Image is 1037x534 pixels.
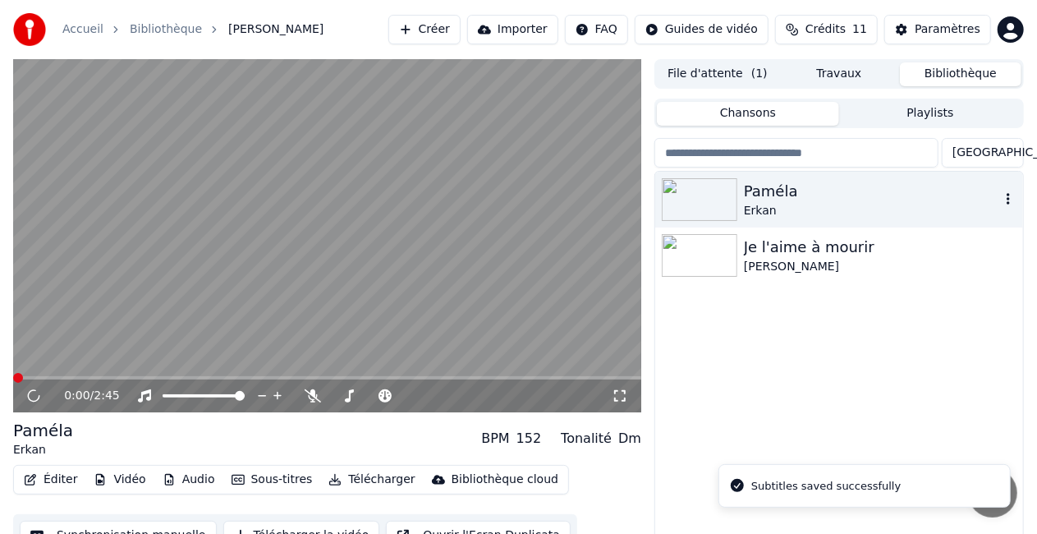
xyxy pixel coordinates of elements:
button: Playlists [839,102,1021,126]
div: Bibliothèque cloud [452,472,558,488]
div: BPM [481,429,509,449]
span: Crédits [805,21,846,38]
div: Je l'aime à mourir [744,236,1016,259]
div: Subtitles saved successfully [751,478,901,495]
div: Dm [618,429,641,449]
button: Paramètres [884,15,991,44]
button: FAQ [565,15,628,44]
button: Vidéo [87,468,152,491]
div: Paméla [13,419,73,442]
a: Accueil [62,21,103,38]
button: Audio [156,468,222,491]
a: Bibliothèque [130,21,202,38]
span: ( 1 ) [751,66,768,82]
div: Paméla [744,180,1000,203]
button: Chansons [657,102,839,126]
button: Importer [467,15,558,44]
button: Guides de vidéo [635,15,769,44]
span: 2:45 [94,388,119,404]
div: / [64,388,103,404]
img: youka [13,13,46,46]
button: Bibliothèque [900,62,1021,86]
div: 152 [516,429,542,449]
button: Crédits11 [775,15,878,44]
span: 0:00 [64,388,89,404]
div: Paramètres [915,21,980,38]
div: Tonalité [561,429,612,449]
div: [PERSON_NAME] [744,259,1016,275]
button: Sous-titres [225,468,319,491]
div: Erkan [744,203,1000,219]
button: Créer [388,15,461,44]
span: 11 [852,21,867,38]
div: Erkan [13,442,73,458]
button: Télécharger [322,468,421,491]
button: Éditer [17,468,84,491]
button: File d'attente [657,62,778,86]
nav: breadcrumb [62,21,323,38]
button: Travaux [778,62,900,86]
span: [PERSON_NAME] [228,21,323,38]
